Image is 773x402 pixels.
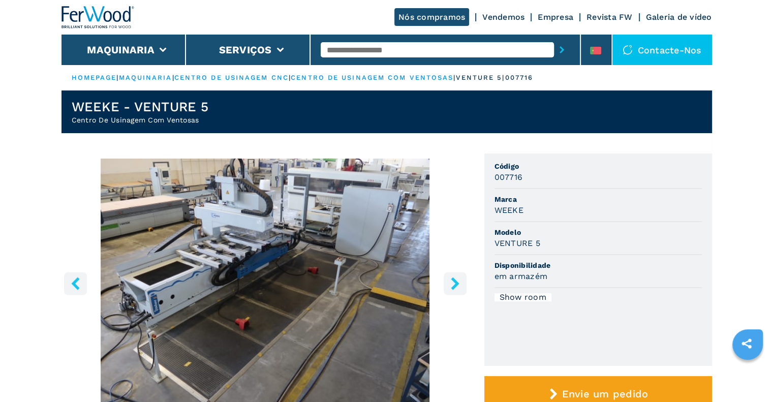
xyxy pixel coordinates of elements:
[554,38,570,61] button: submit-button
[116,74,118,81] span: |
[494,194,702,204] span: Marca
[730,356,765,394] iframe: Chat
[586,12,633,22] a: Revista FW
[453,74,455,81] span: |
[623,45,633,55] img: Contacte-nos
[646,12,712,22] a: Galeria de vídeo
[482,12,524,22] a: Vendemos
[289,74,291,81] span: |
[61,6,135,28] img: Ferwood
[119,74,172,81] a: maquinaria
[219,44,272,56] button: Serviços
[494,270,548,282] h3: em armazém
[538,12,573,22] a: Empresa
[291,74,453,81] a: centro de usinagem com ventosas
[494,260,702,270] span: Disponibilidade
[494,227,702,237] span: Modelo
[72,99,208,115] h1: WEEKE - VENTURE 5
[494,171,523,183] h3: 007716
[87,44,154,56] button: Maquinaria
[72,74,117,81] a: HOMEPAGE
[394,8,469,26] a: Nós compramos
[444,272,467,295] button: right-button
[494,161,702,171] span: Código
[64,272,87,295] button: left-button
[494,293,551,301] div: Show room
[172,74,174,81] span: |
[494,204,523,216] h3: WEEKE
[612,35,712,65] div: Contacte-nos
[494,237,540,249] h3: VENTURE 5
[174,74,289,81] a: centro de usinagem cnc
[72,115,208,125] h2: Centro De Usinagem Com Ventosas
[562,388,648,400] span: Envie um pedido
[455,73,505,82] p: venture 5 |
[734,331,759,356] a: sharethis
[505,73,533,82] p: 007716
